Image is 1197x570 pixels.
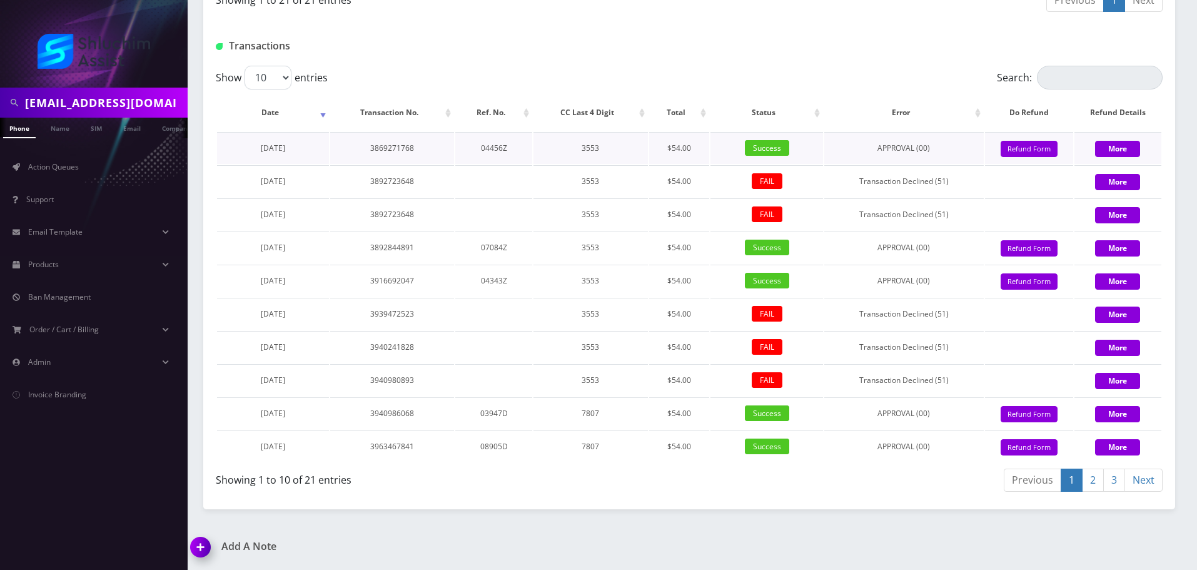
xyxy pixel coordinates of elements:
span: [DATE] [261,441,285,452]
td: Transaction Declined (51) [824,298,984,330]
a: SIM [84,118,108,137]
td: $54.00 [649,331,710,363]
td: Transaction Declined (51) [824,198,984,230]
td: 3892723648 [330,198,454,230]
button: More [1095,307,1140,323]
td: 3940241828 [330,331,454,363]
th: Do Refund [985,94,1073,131]
span: FAIL [752,339,782,355]
span: FAIL [752,173,782,189]
th: Transaction No.: activate to sort column ascending [330,94,454,131]
td: 07084Z [455,232,532,263]
a: Previous [1004,469,1061,492]
td: 08905D [455,430,532,462]
button: Refund Form [1001,406,1058,423]
td: Transaction Declined (51) [824,364,984,396]
td: $54.00 [649,364,710,396]
th: Refund Details [1074,94,1161,131]
button: Refund Form [1001,141,1058,158]
td: 7807 [533,397,648,429]
button: More [1095,174,1140,190]
td: APPROVAL (00) [824,430,984,462]
td: 3892723648 [330,165,454,197]
span: Invoice Branding [28,389,86,400]
span: FAIL [752,372,782,388]
a: Company [156,118,198,137]
td: 7807 [533,430,648,462]
td: 3892844891 [330,232,454,263]
td: 3553 [533,364,648,396]
td: $54.00 [649,198,710,230]
span: [DATE] [261,375,285,385]
td: 3940986068 [330,397,454,429]
td: APPROVAL (00) [824,397,984,429]
td: 3963467841 [330,430,454,462]
td: 3553 [533,265,648,297]
a: Next [1124,469,1163,492]
span: [DATE] [261,308,285,319]
a: Phone [3,118,36,138]
input: Search: [1037,66,1163,89]
td: Transaction Declined (51) [824,331,984,363]
td: 3553 [533,331,648,363]
span: [DATE] [261,143,285,153]
button: More [1095,340,1140,356]
span: [DATE] [261,275,285,286]
th: Date: activate to sort column ascending [217,94,329,131]
td: 3553 [533,298,648,330]
button: More [1095,207,1140,223]
img: Shluchim Assist [38,34,150,69]
span: Order / Cart / Billing [29,324,99,335]
th: Total: activate to sort column ascending [649,94,710,131]
td: $54.00 [649,165,710,197]
a: Add A Note [191,541,680,552]
th: Status: activate to sort column ascending [710,94,822,131]
button: Refund Form [1001,439,1058,456]
span: Success [745,439,789,454]
th: CC Last 4 Digit: activate to sort column ascending [533,94,648,131]
span: [DATE] [261,342,285,352]
img: Transactions [216,43,223,50]
td: 3869271768 [330,132,454,164]
td: 3916692047 [330,265,454,297]
td: $54.00 [649,132,710,164]
button: More [1095,406,1140,422]
button: Refund Form [1001,273,1058,290]
label: Show entries [216,66,328,89]
span: FAIL [752,206,782,222]
span: Success [745,273,789,288]
a: 1 [1061,469,1083,492]
button: More [1095,141,1140,157]
td: $54.00 [649,397,710,429]
td: $54.00 [649,298,710,330]
td: $54.00 [649,232,710,263]
a: Email [117,118,147,137]
th: Error: activate to sort column ascending [824,94,984,131]
span: Support [26,194,54,205]
td: $54.00 [649,430,710,462]
div: Showing 1 to 10 of 21 entries [216,467,680,487]
button: More [1095,240,1140,257]
td: 03947D [455,397,532,429]
td: 3553 [533,165,648,197]
span: Success [745,240,789,255]
span: [DATE] [261,408,285,419]
a: Name [44,118,76,137]
td: 3939472523 [330,298,454,330]
h1: Transactions [216,40,519,52]
a: 3 [1103,469,1125,492]
td: 3553 [533,232,648,263]
span: Action Queues [28,161,79,172]
button: More [1095,439,1140,455]
label: Search: [997,66,1163,89]
td: $54.00 [649,265,710,297]
td: 04343Z [455,265,532,297]
td: 3940980893 [330,364,454,396]
span: [DATE] [261,209,285,220]
th: Ref. No.: activate to sort column ascending [455,94,532,131]
span: Products [28,259,59,270]
td: 04456Z [455,132,532,164]
span: [DATE] [261,242,285,253]
td: 3553 [533,132,648,164]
